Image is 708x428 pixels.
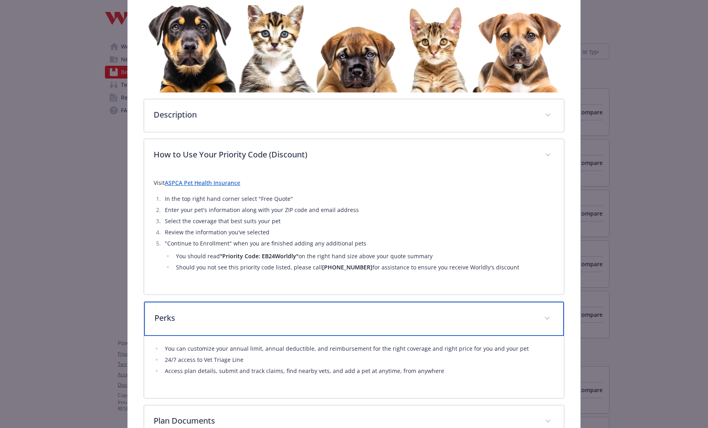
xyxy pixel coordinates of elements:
[174,263,554,272] li: Should you not see this priority code listed, please call for assistance to ensure you receive Wo...
[144,5,564,92] img: banner
[154,149,535,161] p: How to Use Your Priority Code (Discount)
[144,99,564,132] div: Description
[154,312,534,324] p: Perks
[162,344,554,353] li: You can customize your annual limit, annual deductible, and reimbursement for the right coverage ...
[162,228,554,237] li: Review the information you've selected
[220,252,299,260] strong: "Priority Code: EB24Worldly"
[144,172,564,294] div: How to Use Your Priority Code (Discount)
[162,216,554,226] li: Select the coverage that best suits your pet
[154,415,535,427] p: Plan Documents
[162,205,554,215] li: Enter your pet's information along with your ZIP code and email address
[162,194,554,204] li: In the top right hand corner select "Free Quote"
[165,179,240,187] a: ASPCA Pet Health Insurance
[322,263,372,271] strong: [PHONE_NUMBER]
[154,109,535,121] p: Description
[162,239,554,272] li: "Continue to Enrollment" when you are finished adding any additional pets
[144,302,564,336] div: Perks
[144,336,564,398] div: Perks
[144,139,564,172] div: How to Use Your Priority Code (Discount)
[174,251,554,261] li: You should read on the right hand size above your quote summary
[162,366,554,376] li: Access plan details, submit and track claims, find nearby vets, and add a pet at anytime, from an...
[162,355,554,365] li: 24/7 access to Vet Triage Line
[154,178,554,188] p: Visit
